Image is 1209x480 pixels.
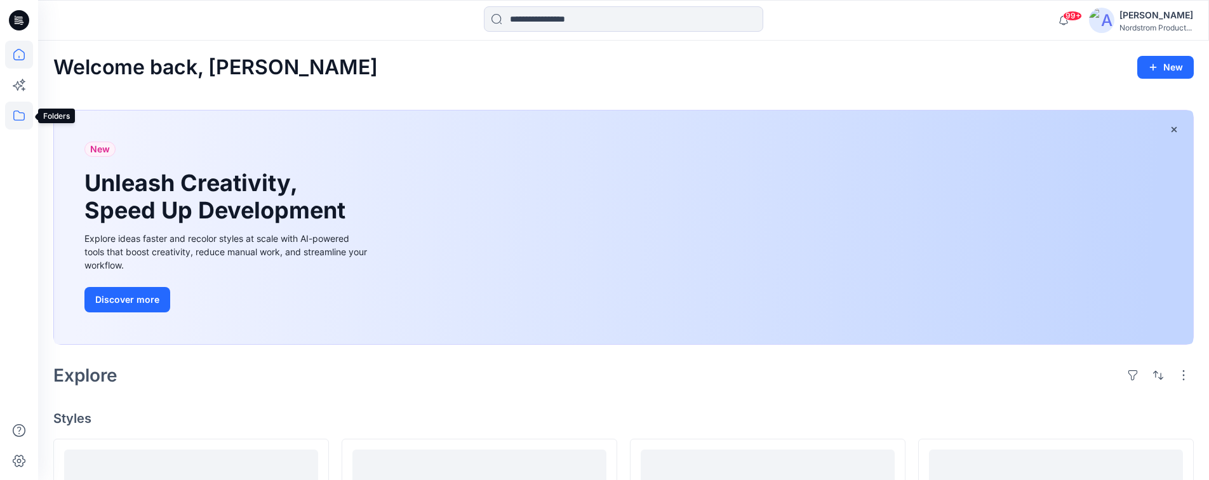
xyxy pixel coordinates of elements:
h4: Styles [53,411,1194,426]
h2: Explore [53,365,117,385]
div: Explore ideas faster and recolor styles at scale with AI-powered tools that boost creativity, red... [84,232,370,272]
button: Discover more [84,287,170,312]
h2: Welcome back, [PERSON_NAME] [53,56,378,79]
span: 99+ [1063,11,1082,21]
img: avatar [1089,8,1114,33]
button: New [1137,56,1194,79]
a: Discover more [84,287,370,312]
div: Nordstrom Product... [1119,23,1193,32]
div: [PERSON_NAME] [1119,8,1193,23]
h1: Unleash Creativity, Speed Up Development [84,170,351,224]
span: New [90,142,110,157]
